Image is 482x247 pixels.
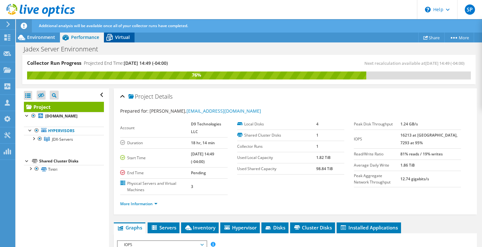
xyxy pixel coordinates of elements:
[425,7,431,12] svg: \n
[124,60,168,66] span: [DATE] 14:49 (-04:00)
[354,162,401,168] label: Average Daily Write
[293,224,332,231] span: Cluster Disks
[150,108,261,114] span: [PERSON_NAME],
[237,166,317,172] label: Used Shared Capacity
[120,170,191,176] label: End Time
[24,127,104,135] a: Hypervisors
[120,125,191,131] label: Account
[191,170,206,176] b: Pending
[354,173,401,185] label: Peak Aggregate Network Throughput
[151,224,176,231] span: Servers
[444,33,474,42] a: More
[418,33,445,42] a: Share
[39,157,104,165] div: Shared Cluster Disks
[120,108,149,114] label: Prepared for:
[27,34,55,40] span: Environment
[237,121,317,127] label: Local Disks
[191,184,193,189] b: 3
[24,112,104,120] a: [DOMAIN_NAME]
[115,34,130,40] span: Virtual
[354,151,401,157] label: Read/Write Ratio
[184,224,215,231] span: Inventory
[191,121,221,134] b: D9 Technologies LLC
[316,166,333,171] b: 98.84 TiB
[223,224,257,231] span: Hypervisor
[316,132,318,138] b: 1
[191,140,215,146] b: 18 hr, 14 min
[71,34,99,40] span: Performance
[237,132,317,138] label: Shared Cluster Disks
[120,180,191,193] label: Physical Servers and Virtual Machines
[400,132,457,146] b: 16213 at [GEOGRAPHIC_DATA], 7293 at 95%
[425,60,464,66] span: [DATE] 14:49 (-04:00)
[316,155,331,160] b: 1.82 TiB
[39,23,188,28] span: Additional analysis will be available once all of your collector runs have completed.
[45,113,77,119] b: [DOMAIN_NAME]
[117,224,142,231] span: Graphs
[400,121,418,127] b: 1.24 GB/s
[400,176,429,182] b: 12.74 gigabits/s
[465,4,475,15] span: SP
[191,151,214,164] b: [DATE] 14:49 (-04:00)
[120,155,191,161] label: Start Time
[237,143,317,150] label: Collector Runs
[155,93,172,100] span: Details
[120,140,191,146] label: Duration
[265,224,285,231] span: Disks
[24,135,104,143] a: JDX-Servers
[186,108,261,114] a: [EMAIL_ADDRESS][DOMAIN_NAME]
[27,71,366,79] div: 76%
[354,136,401,142] label: IOPS
[340,224,398,231] span: Installed Applications
[237,154,317,161] label: Used Local Capacity
[24,102,104,112] a: Project
[84,60,168,67] h4: Projected End Time:
[364,60,468,66] span: Next recalculation available at
[21,46,108,53] h1: Jadex Server Environment
[400,162,415,168] b: 1.86 TiB
[52,137,73,142] span: JDX-Servers
[400,151,443,157] b: 81% reads / 19% writes
[24,165,104,173] a: Tintri
[354,121,401,127] label: Peak Disk Throughput
[316,144,318,149] b: 1
[128,94,153,100] span: Project
[120,201,157,206] a: More Information
[316,121,318,127] b: 4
